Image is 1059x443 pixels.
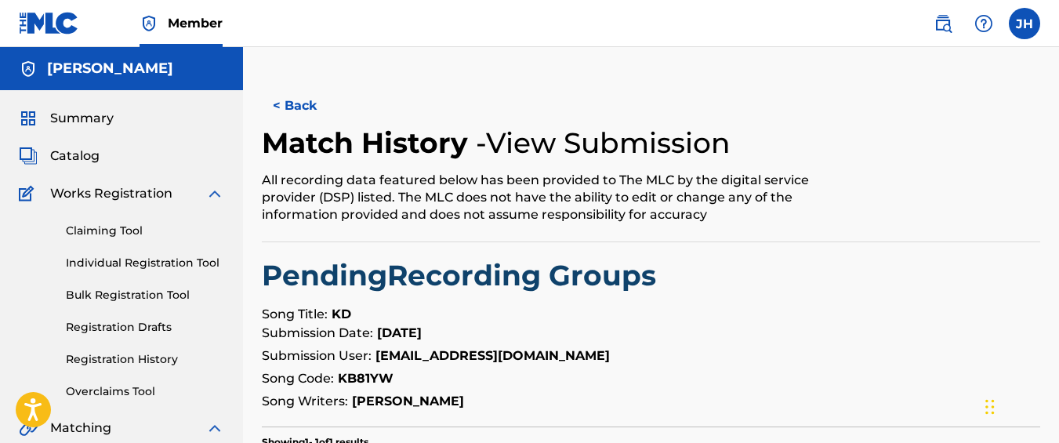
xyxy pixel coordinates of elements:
[934,14,952,33] img: search
[19,147,100,165] a: CatalogCatalog
[205,419,224,438] img: expand
[262,125,476,161] h2: Match History
[19,60,38,78] img: Accounts
[66,319,224,336] a: Registration Drafts
[262,86,356,125] button: < Back
[50,147,100,165] span: Catalog
[338,371,393,386] strong: KB81YW
[140,14,158,33] img: Top Rightsholder
[50,184,172,203] span: Works Registration
[168,14,223,32] span: Member
[927,8,959,39] a: Public Search
[981,368,1059,443] iframe: Chat Widget
[262,172,861,223] div: All recording data featured below has been provided to The MLC by the digital service provider (D...
[50,109,114,128] span: Summary
[262,394,348,409] span: Song Writers:
[1015,253,1059,379] iframe: Resource Center
[352,394,464,409] strong: [PERSON_NAME]
[262,258,1040,293] h2: Pending Recording Groups
[19,109,38,128] img: Summary
[476,125,731,161] h4: - View Submission
[66,223,224,239] a: Claiming Tool
[262,307,328,321] span: Song Title:
[19,109,114,128] a: SummarySummary
[375,348,610,363] strong: [EMAIL_ADDRESS][DOMAIN_NAME]
[66,287,224,303] a: Bulk Registration Tool
[262,371,334,386] span: Song Code:
[19,147,38,165] img: Catalog
[66,351,224,368] a: Registration History
[19,12,79,34] img: MLC Logo
[19,419,38,438] img: Matching
[50,419,111,438] span: Matching
[985,383,995,430] div: Drag
[1009,8,1040,39] div: User Menu
[47,60,173,78] h5: Jafar hasan
[66,255,224,271] a: Individual Registration Tool
[262,348,372,363] span: Submission User:
[262,325,373,340] span: Submission Date:
[66,383,224,400] a: Overclaims Tool
[974,14,993,33] img: help
[205,184,224,203] img: expand
[968,8,999,39] div: Help
[332,307,351,321] strong: KD
[19,184,39,203] img: Works Registration
[377,325,422,340] strong: [DATE]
